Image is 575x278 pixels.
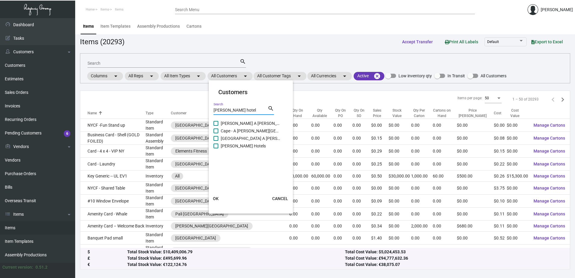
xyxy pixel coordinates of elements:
span: [PERSON_NAME] Hotels [221,142,281,150]
button: CANCEL [267,193,293,204]
span: [PERSON_NAME] A [PERSON_NAME][GEOGRAPHIC_DATA] [221,120,281,127]
span: Cape - A [PERSON_NAME][GEOGRAPHIC_DATA] [221,127,281,134]
mat-icon: search [268,105,274,112]
span: OK [213,196,219,201]
button: OK [206,193,226,204]
div: Current version: [2,264,33,270]
span: [GEOGRAPHIC_DATA] A [PERSON_NAME][GEOGRAPHIC_DATA] [221,135,281,142]
mat-card-title: Customers [218,88,283,97]
span: CANCEL [272,196,288,201]
div: 0.51.2 [35,264,48,270]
